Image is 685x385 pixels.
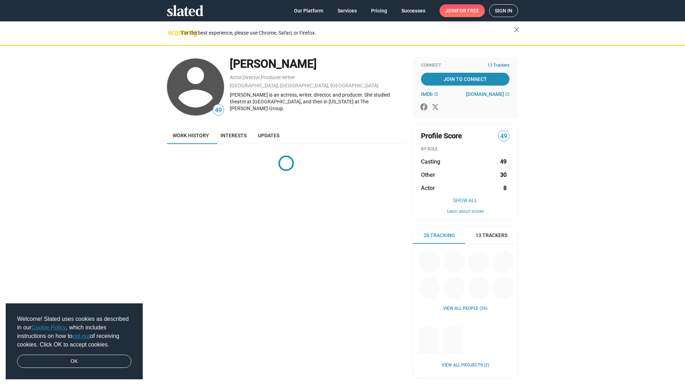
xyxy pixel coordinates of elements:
span: Actor [421,184,435,192]
a: Sign in [489,4,518,17]
span: Sign in [495,5,512,17]
span: Interests [220,133,247,138]
span: , [260,76,261,80]
a: View all People (26) [443,306,487,312]
strong: 30 [500,171,507,179]
a: dismiss cookie message [17,355,131,368]
span: 13 Trackers [487,63,509,68]
mat-icon: close [512,25,521,34]
span: Successes [401,4,425,17]
button: Show All [421,197,509,203]
a: Pricing [365,4,393,17]
a: Producer [261,75,281,80]
span: Welcome! Slated uses cookies as described in our , which includes instructions on how to of recei... [17,315,131,349]
a: Updates [252,127,285,144]
span: 13 Trackers [476,232,507,239]
span: Services [338,4,357,17]
a: Cookie Policy [31,324,66,330]
a: [DOMAIN_NAME] [466,91,509,97]
span: Profile Score [421,131,462,141]
a: Joinfor free [440,4,485,17]
span: Join [445,4,479,17]
a: Our Platform [288,4,329,17]
a: Actor [230,75,242,80]
mat-icon: open_in_new [505,92,509,96]
a: Work history [167,127,215,144]
a: Interests [215,127,252,144]
span: , [281,76,282,80]
a: View all Projects (2) [442,363,489,368]
mat-icon: warning [168,28,176,37]
a: Director [243,75,260,80]
span: Our Platform [294,4,323,17]
a: Successes [396,4,431,17]
span: Casting [421,158,440,165]
span: , [242,76,243,80]
a: [GEOGRAPHIC_DATA], [GEOGRAPHIC_DATA], [GEOGRAPHIC_DATA] [230,83,379,88]
a: IMDb [421,91,438,97]
span: 28 Tracking [423,232,455,239]
span: 49 [213,106,224,115]
a: Writer [282,75,295,80]
mat-icon: open_in_new [434,92,438,96]
strong: 8 [503,184,507,192]
span: 49 [498,132,509,141]
div: cookieconsent [6,303,143,380]
div: For the best experience, please use Chrome, Safari, or Firefox. [181,28,514,38]
a: Services [332,4,362,17]
span: Join To Connect [422,73,508,86]
span: Updates [258,133,279,138]
span: IMDb [421,91,433,97]
div: [PERSON_NAME] [230,56,405,72]
span: [DOMAIN_NAME] [466,91,504,97]
div: BY ROLE [421,147,509,152]
a: opt-out [72,333,90,339]
div: Connect [421,63,509,68]
span: Other [421,171,435,179]
a: Join To Connect [421,73,509,86]
button: Learn about scores [421,209,509,215]
span: for free [457,4,479,17]
strong: 49 [500,158,507,165]
span: Pricing [371,4,387,17]
span: Work history [173,133,209,138]
div: [PERSON_NAME] is an actress, writer, director, and producer. She studied theatre at [GEOGRAPHIC_D... [230,92,405,112]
